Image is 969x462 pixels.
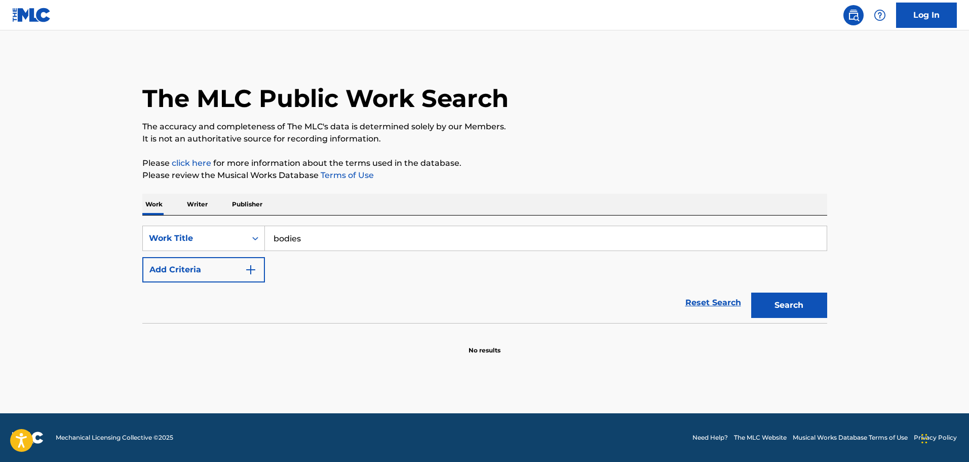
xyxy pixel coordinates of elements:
div: Help [870,5,890,25]
img: search [847,9,860,21]
p: No results [469,334,500,355]
img: help [874,9,886,21]
a: Need Help? [692,433,728,442]
button: Add Criteria [142,257,265,282]
h1: The MLC Public Work Search [142,83,509,114]
span: Mechanical Licensing Collective © 2025 [56,433,173,442]
p: Writer [184,194,211,215]
p: Publisher [229,194,265,215]
p: It is not an authoritative source for recording information. [142,133,827,145]
p: The accuracy and completeness of The MLC's data is determined solely by our Members. [142,121,827,133]
a: Terms of Use [319,170,374,180]
a: Musical Works Database Terms of Use [793,433,908,442]
iframe: Chat Widget [918,413,969,462]
button: Search [751,293,827,318]
p: Please review the Musical Works Database [142,169,827,182]
a: Public Search [843,5,864,25]
a: The MLC Website [734,433,787,442]
a: Privacy Policy [914,433,957,442]
a: Log In [896,3,957,28]
img: 9d2ae6d4665cec9f34b9.svg [245,264,257,276]
p: Work [142,194,166,215]
img: MLC Logo [12,8,51,22]
a: Reset Search [680,292,746,314]
p: Please for more information about the terms used in the database. [142,157,827,169]
div: Work Title [149,232,240,244]
img: logo [12,432,44,444]
form: Search Form [142,226,827,323]
a: click here [172,158,211,168]
div: Drag [921,423,927,454]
